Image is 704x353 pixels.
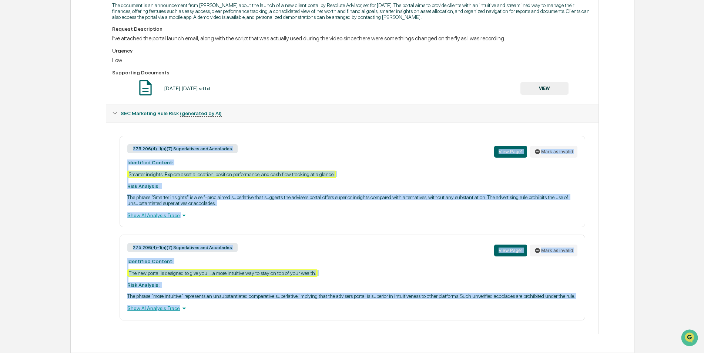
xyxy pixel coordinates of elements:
div: 275.206(4)-1(a)(7) Superlatives and Accolades [127,144,238,153]
img: Document Icon [136,78,155,97]
button: View Page1 [494,245,527,256]
div: 🖐️ [7,94,13,100]
span: Pylon [74,125,90,131]
div: 275.206(4)-1(a)(7) Superlatives and Accolades [127,243,238,252]
div: Supporting Documents [112,70,592,75]
strong: Risk Analysis: [127,282,160,288]
strong: Identified Content: [127,258,173,264]
input: Clear [19,34,122,41]
div: Request Description [112,26,592,32]
div: Show AI Analysis Trace [127,211,577,219]
a: 🖐️Preclearance [4,90,51,104]
div: SEC Marketing Rule Risk (generated by AI) [106,104,598,122]
button: Start new chat [126,59,135,68]
strong: Identified Content: [127,159,173,165]
span: SEC Marketing Rule Risk [121,110,222,116]
p: The phrase "Smarter insights" is a self-proclaimed superlative that suggests the advisers portal ... [127,194,577,206]
button: Mark as invalid [530,146,577,158]
p: How can we help? [7,16,135,27]
a: Powered byPylon [52,125,90,131]
a: 🔎Data Lookup [4,104,50,118]
div: We're available if you need us! [25,64,94,70]
div: Urgency [112,48,592,54]
img: 1746055101610-c473b297-6a78-478c-a979-82029cc54cd1 [7,57,21,70]
div: 🔎 [7,108,13,114]
span: Data Lookup [15,107,47,115]
p: The phrase "more intuitive" represents an unsubstantiated comparative superlative, implying that ... [127,293,577,299]
iframe: Open customer support [680,329,700,349]
button: Mark as invalid [530,245,577,256]
div: The new portal is designed to give you ... a more intuitive way to stay on top of your wealth. [127,269,318,277]
strong: Risk Analysis: [127,183,160,189]
div: 🗄️ [54,94,60,100]
button: View Page1 [494,146,527,158]
button: VIEW [520,82,569,95]
span: Attestations [61,93,92,101]
div: Start new chat [25,57,121,64]
u: (generated by AI) [180,110,222,117]
div: Low [112,57,592,64]
span: Preclearance [15,93,48,101]
p: The document is an announcement from [PERSON_NAME] about the launch of a new client portal by Res... [112,2,592,20]
div: I've attached the portal launch email, along with the script that was actually used during the vi... [112,35,592,42]
a: 🗄️Attestations [51,90,95,104]
div: Show AI Analysis Trace [127,304,577,312]
div: Smarter insights: Explore asset allocation, position performance, and cash flow tracking at a gla... [127,171,336,178]
div: [DATE] [DATE].srt.txt [164,85,211,91]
